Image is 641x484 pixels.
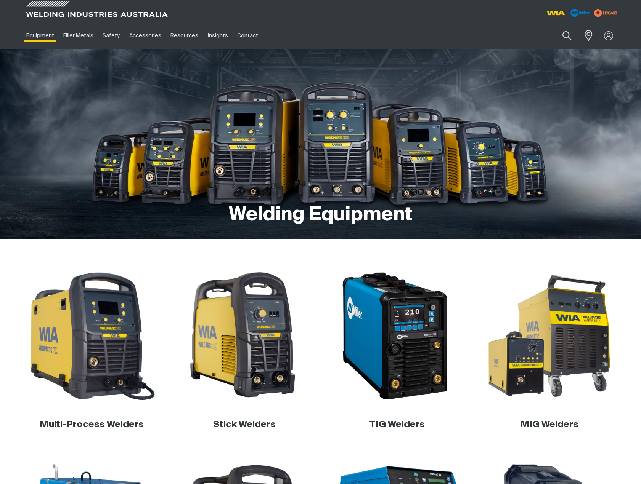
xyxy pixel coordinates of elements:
[213,420,276,429] a: Stick Welders
[544,27,580,45] input: Product name or item number...
[40,420,144,429] a: Multi-Process Welders
[554,27,580,45] button: Search products
[166,22,203,49] a: Resources
[98,22,124,49] a: Safety
[26,270,158,402] img: Multi Process Welder
[203,22,232,49] a: Insights
[125,22,166,49] a: Accessories
[22,22,470,49] nav: Main
[483,270,616,402] img: MIG welding machine
[22,22,59,49] a: Equipment
[233,22,263,49] a: Contact
[229,203,412,228] h1: Welding Equipment
[178,270,311,402] img: Stick Welding Machine
[331,270,463,402] img: TIG welding machine
[520,420,578,429] a: MIG Welders
[59,22,98,49] a: Filler Metals
[369,420,425,429] a: TIG Welders
[592,7,620,19] img: miller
